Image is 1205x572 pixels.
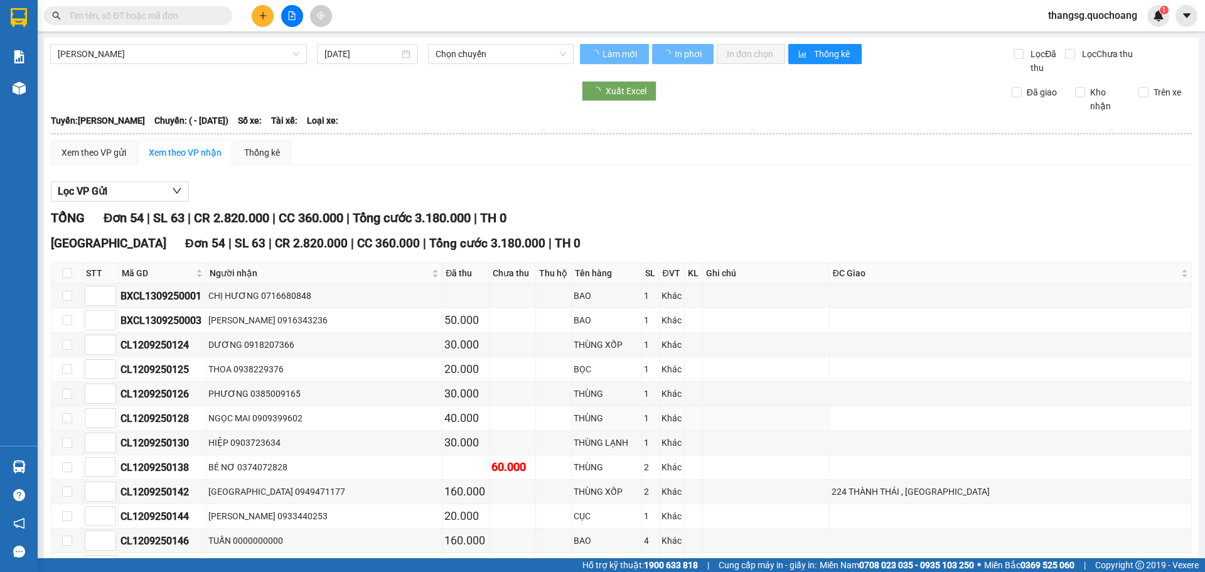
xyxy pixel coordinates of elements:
[788,44,862,64] button: bar-chartThống kê
[661,534,682,548] div: Khác
[210,266,429,280] span: Người nhận
[13,546,25,558] span: message
[1176,5,1197,27] button: caret-down
[592,87,606,95] span: loading
[661,509,682,523] div: Khác
[13,50,26,63] img: solution-icon
[120,460,204,475] div: CL1209250138
[119,333,206,357] td: CL1209250124
[644,362,657,376] div: 1
[798,50,809,60] span: bar-chart
[661,411,682,425] div: Khác
[1038,8,1147,23] span: thangsg.quochoang
[271,114,297,127] span: Tài xế:
[685,263,703,284] th: KL
[188,210,191,225] span: |
[574,509,639,523] div: CỤC
[661,485,682,499] div: Khác
[104,210,144,225] span: Đơn 54
[275,236,348,251] span: CR 2.820.000
[644,289,657,303] div: 1
[208,534,440,548] div: TUẤN 0000000000
[208,509,440,523] div: [PERSON_NAME] 0933440253
[310,5,332,27] button: aim
[172,186,182,196] span: down
[574,289,639,303] div: BAO
[442,263,489,284] th: Đã thu
[1135,561,1144,569] span: copyright
[149,146,222,159] div: Xem theo VP nhận
[119,284,206,308] td: BXCL1309250001
[644,560,698,570] strong: 1900 633 818
[252,5,274,27] button: plus
[444,532,486,549] div: 160.000
[120,362,204,377] div: CL1209250125
[555,236,581,251] span: TH 0
[661,387,682,401] div: Khác
[272,210,276,225] span: |
[269,236,272,251] span: |
[444,409,486,427] div: 40.000
[652,44,714,64] button: In phơi
[52,11,61,20] span: search
[977,563,981,568] span: ⚪️
[83,263,119,284] th: STT
[281,5,303,27] button: file-add
[154,114,228,127] span: Chuyến: ( - [DATE])
[662,50,673,58] span: loading
[436,45,566,63] span: Chọn chuyến
[444,385,486,402] div: 30.000
[574,387,639,401] div: THÙNG
[661,338,682,352] div: Khác
[228,236,232,251] span: |
[208,362,440,376] div: THOA 0938229376
[423,236,426,251] span: |
[644,411,657,425] div: 1
[1084,558,1086,572] span: |
[120,484,204,500] div: CL1209250142
[120,313,204,328] div: BXCL1309250003
[590,50,601,58] span: loading
[353,210,471,225] span: Tổng cước 3.180.000
[474,210,477,225] span: |
[235,236,265,251] span: SL 63
[208,289,440,303] div: CHỊ HƯƠNG 0716680848
[833,266,1179,280] span: ĐC Giao
[480,210,506,225] span: TH 0
[444,336,486,353] div: 30.000
[119,529,206,553] td: CL1209250146
[51,236,166,251] span: [GEOGRAPHIC_DATA]
[644,338,657,352] div: 1
[820,558,974,572] span: Miền Nam
[675,47,704,61] span: In phơi
[1026,47,1064,75] span: Lọc Đã thu
[574,362,639,376] div: BỌC
[119,455,206,480] td: CL1209250138
[580,44,649,64] button: Làm mới
[208,411,440,425] div: NGỌC MAI 0909399602
[1077,47,1135,61] span: Lọc Chưa thu
[984,558,1074,572] span: Miền Bắc
[120,435,204,451] div: CL1209250130
[703,263,830,284] th: Ghi chú
[582,558,698,572] span: Hỗ trợ kỹ thuật:
[357,236,420,251] span: CC 360.000
[13,460,26,473] img: warehouse-icon
[119,357,206,382] td: CL1209250125
[120,288,204,304] div: BXCL1309250001
[644,534,657,548] div: 4
[661,313,682,327] div: Khác
[11,8,27,27] img: logo-vxr
[287,11,296,20] span: file-add
[536,263,572,284] th: Thu hộ
[644,460,657,474] div: 2
[1022,85,1062,99] span: Đã giao
[147,210,150,225] span: |
[444,434,486,451] div: 30.000
[574,338,639,352] div: THÙNG XỐP
[238,114,262,127] span: Số xe:
[346,210,350,225] span: |
[832,485,1189,499] div: 224 THÀNH THÁI , [GEOGRAPHIC_DATA]
[244,146,280,159] div: Thống kê
[444,311,486,329] div: 50.000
